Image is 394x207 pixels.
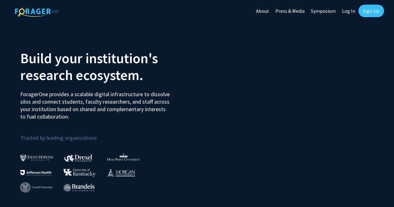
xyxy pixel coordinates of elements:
[107,168,135,176] img: Morgan State University
[20,182,53,193] img: Cornell University
[15,6,59,17] img: ForagerOne Logo
[63,168,96,177] img: University of Kentucky
[20,155,53,161] img: Johns Hopkins University
[64,184,95,191] img: Brandeis University
[64,154,92,162] img: Drexel University
[20,50,192,83] h2: Build your institution's research ecosystem.
[20,170,51,176] img: Thomas Jefferson University
[107,153,140,161] img: High Point University
[358,5,384,17] a: Sign Up
[20,86,172,120] p: ForagerOne provides a scalable digital infrastructure to dissolve silos and connect students, fac...
[20,125,192,143] p: Trusted by leading organizations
